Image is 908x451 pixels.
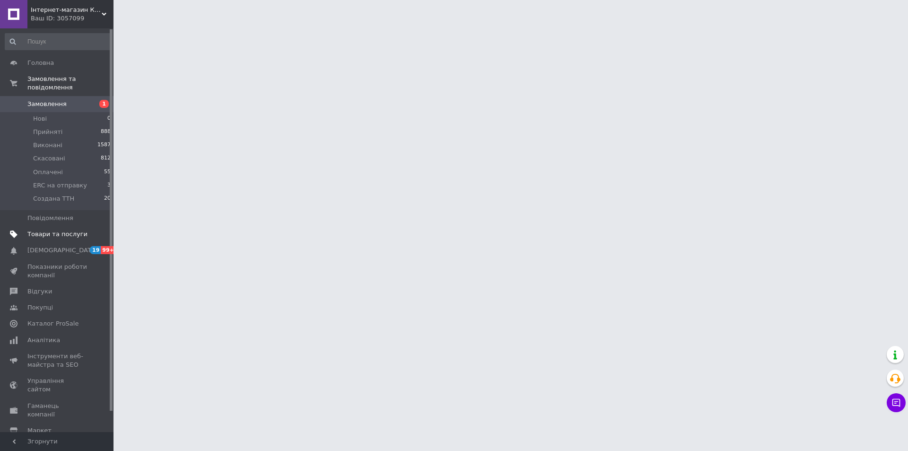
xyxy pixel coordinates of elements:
[27,263,87,280] span: Показники роботи компанії
[27,377,87,394] span: Управління сайтом
[90,246,101,254] span: 19
[101,246,116,254] span: 99+
[5,33,112,50] input: Пошук
[99,100,109,108] span: 1
[27,352,87,369] span: Інструменти веб-майстра та SEO
[33,181,87,190] span: ERC на отправку
[27,230,87,239] span: Товари та послуги
[97,141,111,150] span: 1587
[27,214,73,222] span: Повідомлення
[887,393,906,412] button: Чат з покупцем
[27,402,87,419] span: Гаманець компанії
[107,181,111,190] span: 3
[104,168,111,177] span: 55
[101,128,111,136] span: 888
[27,59,54,67] span: Головна
[27,100,67,108] span: Замовлення
[33,128,62,136] span: Прийняті
[27,336,60,345] span: Аналітика
[101,154,111,163] span: 812
[31,6,102,14] span: Інтернет-магазин КУБОМЕТР
[33,195,74,203] span: Создана ТТН
[27,426,52,435] span: Маркет
[33,154,65,163] span: Скасовані
[33,115,47,123] span: Нові
[107,115,111,123] span: 0
[27,287,52,296] span: Відгуки
[27,319,79,328] span: Каталог ProSale
[33,141,62,150] span: Виконані
[27,75,113,92] span: Замовлення та повідомлення
[33,168,63,177] span: Оплачені
[104,195,111,203] span: 20
[27,303,53,312] span: Покупці
[31,14,113,23] div: Ваш ID: 3057099
[27,246,97,255] span: [DEMOGRAPHIC_DATA]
